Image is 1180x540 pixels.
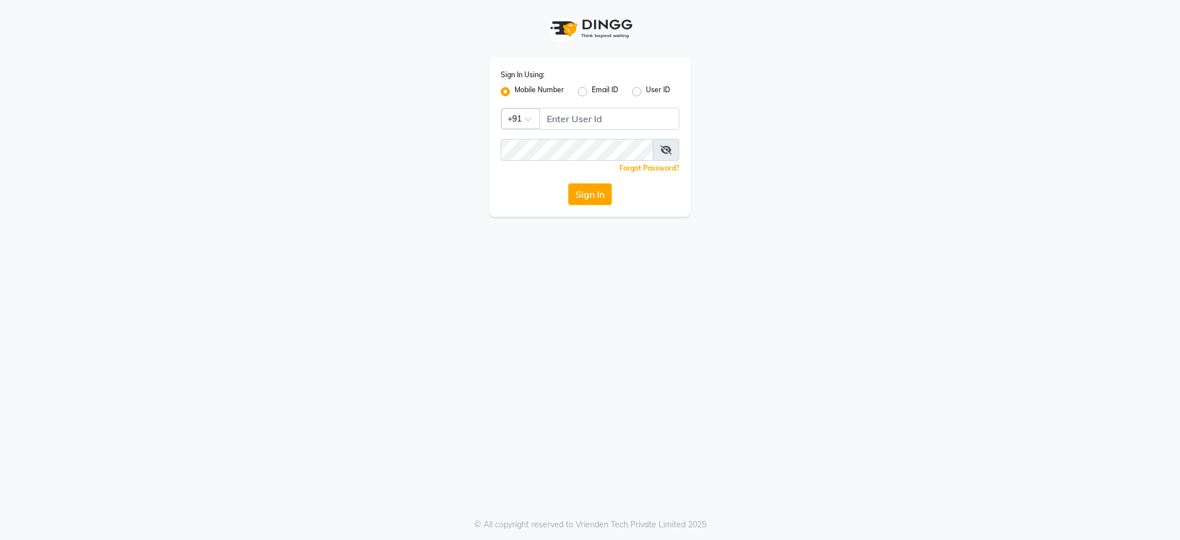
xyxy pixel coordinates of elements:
input: Username [501,139,653,161]
button: Sign In [568,183,612,205]
a: Forgot Password? [619,164,679,172]
label: Email ID [592,85,618,99]
label: Sign In Using: [501,70,544,80]
input: Username [539,108,679,130]
label: Mobile Number [515,85,564,99]
label: User ID [646,85,670,99]
img: logo1.svg [544,12,636,46]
